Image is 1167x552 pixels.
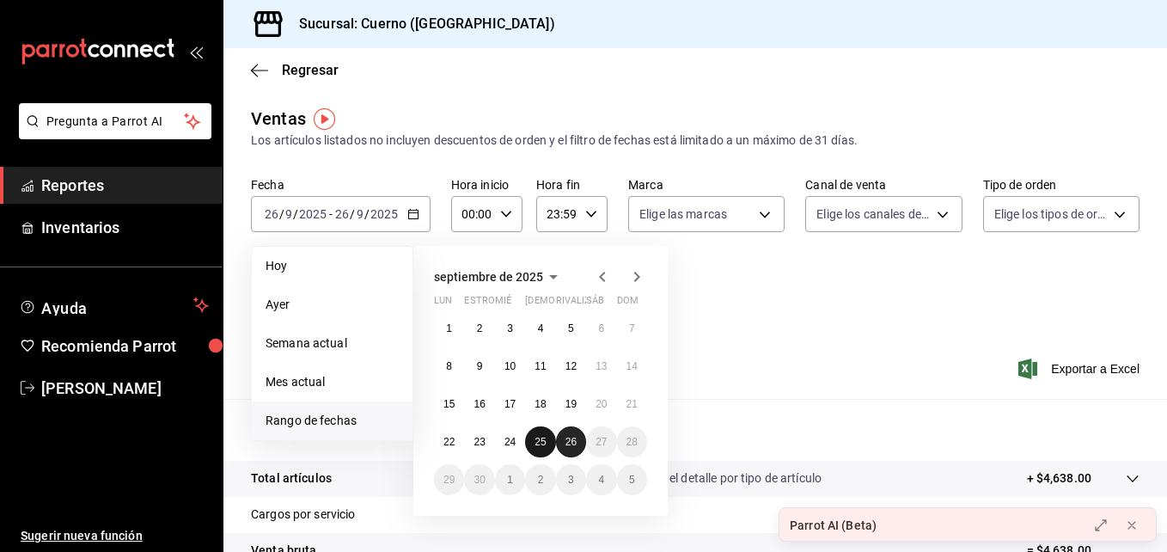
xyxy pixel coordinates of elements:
[586,426,616,457] button: 27 de septiembre de 2025
[556,295,603,313] abbr: viernes
[598,474,604,486] abbr: 4 de octubre de 2025
[1051,362,1140,376] font: Exportar a Excel
[495,295,511,313] abbr: miércoles
[586,351,616,382] button: 13 de septiembre de 2025
[434,389,464,420] button: 15 de septiembre de 2025
[266,257,399,275] span: Hoy
[994,205,1108,223] span: Elige los tipos de orden
[46,113,185,131] span: Pregunta a Parrot AI
[525,389,555,420] button: 18 de septiembre de 2025
[525,313,555,344] button: 4 de septiembre de 2025
[790,517,877,535] div: Parrot AI (Beta)
[251,106,306,132] div: Ventas
[983,179,1140,191] label: Tipo de orden
[538,474,544,486] abbr: 2 de octubre de 2025
[350,207,355,221] span: /
[626,360,638,372] abbr: 14 de septiembre de 2025
[565,436,577,448] abbr: 26 de septiembre de 2025
[617,295,638,313] abbr: domingo
[41,337,176,355] font: Recomienda Parrot
[266,334,399,353] span: Semana actual
[282,62,339,78] span: Regresar
[41,379,162,397] font: [PERSON_NAME]
[556,464,586,495] button: 3 de octubre de 2025
[189,45,203,58] button: open_drawer_menu
[805,179,962,191] label: Canal de venta
[507,474,513,486] abbr: 1 de octubre de 2025
[556,389,586,420] button: 19 de septiembre de 2025
[464,351,494,382] button: 9 de septiembre de 2025
[556,351,586,382] button: 12 de septiembre de 2025
[538,322,544,334] abbr: 4 de septiembre de 2025
[12,125,211,143] a: Pregunta a Parrot AI
[495,464,525,495] button: 1 de octubre de 2025
[639,205,727,223] span: Elige las marcas
[266,296,399,314] span: Ayer
[251,179,431,191] label: Fecha
[464,464,494,495] button: 30 de septiembre de 2025
[446,360,452,372] abbr: 8 de septiembre de 2025
[251,506,356,524] p: Cargos por servicio
[1050,506,1140,524] p: + $0.00
[568,474,574,486] abbr: 3 de octubre de 2025
[535,360,546,372] abbr: 11 de septiembre de 2025
[464,426,494,457] button: 23 de septiembre de 2025
[443,474,455,486] abbr: 29 de septiembre de 2025
[626,436,638,448] abbr: 28 de septiembre de 2025
[617,351,647,382] button: 14 de septiembre de 2025
[565,398,577,410] abbr: 19 de septiembre de 2025
[525,464,555,495] button: 2 de octubre de 2025
[495,351,525,382] button: 10 de septiembre de 2025
[596,436,607,448] abbr: 27 de septiembre de 2025
[568,322,574,334] abbr: 5 de septiembre de 2025
[251,62,339,78] button: Regresar
[356,207,364,221] input: --
[626,398,638,410] abbr: 21 de septiembre de 2025
[314,108,335,130] button: Marcador de información sobre herramientas
[477,322,483,334] abbr: 2 de septiembre de 2025
[504,360,516,372] abbr: 10 de septiembre de 2025
[474,398,485,410] abbr: 16 de septiembre de 2025
[629,322,635,334] abbr: 7 de septiembre de 2025
[41,295,186,316] span: Ayuda
[504,398,516,410] abbr: 17 de septiembre de 2025
[535,398,546,410] abbr: 18 de septiembre de 2025
[504,436,516,448] abbr: 24 de septiembre de 2025
[617,389,647,420] button: 21 de septiembre de 2025
[370,207,399,221] input: ----
[816,205,930,223] span: Elige los canales de venta
[293,207,298,221] span: /
[285,14,555,34] h3: Sucursal: Cuerno ([GEOGRAPHIC_DATA])
[251,132,1140,150] div: Los artículos listados no incluyen descuentos de orden y el filtro de fechas está limitado a un m...
[443,436,455,448] abbr: 22 de septiembre de 2025
[474,474,485,486] abbr: 30 de septiembre de 2025
[586,389,616,420] button: 20 de septiembre de 2025
[1027,469,1091,488] p: + $4,638.00
[464,389,494,420] button: 16 de septiembre de 2025
[1022,359,1140,379] button: Exportar a Excel
[596,360,607,372] abbr: 13 de septiembre de 2025
[556,426,586,457] button: 26 de septiembre de 2025
[565,360,577,372] abbr: 12 de septiembre de 2025
[507,322,513,334] abbr: 3 de septiembre de 2025
[434,426,464,457] button: 22 de septiembre de 2025
[596,398,607,410] abbr: 20 de septiembre de 2025
[536,179,608,191] label: Hora fin
[41,176,104,194] font: Reportes
[434,351,464,382] button: 8 de septiembre de 2025
[446,322,452,334] abbr: 1 de septiembre de 2025
[525,426,555,457] button: 25 de septiembre de 2025
[464,295,518,313] abbr: martes
[284,207,293,221] input: --
[41,218,119,236] font: Inventarios
[535,436,546,448] abbr: 25 de septiembre de 2025
[586,313,616,344] button: 6 de septiembre de 2025
[617,313,647,344] button: 7 de septiembre de 2025
[266,373,399,391] span: Mes actual
[434,464,464,495] button: 29 de septiembre de 2025
[598,322,604,334] abbr: 6 de septiembre de 2025
[21,529,143,543] font: Sugerir nueva función
[586,464,616,495] button: 4 de octubre de 2025
[525,351,555,382] button: 11 de septiembre de 2025
[586,295,604,313] abbr: sábado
